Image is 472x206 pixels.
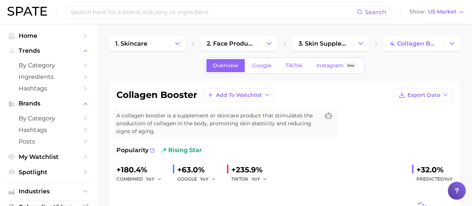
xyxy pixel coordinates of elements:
span: Brands [19,100,78,107]
div: +32.0% [416,164,453,176]
button: ShowUS Market [407,7,466,17]
a: Hashtags [6,83,91,94]
span: YoY [251,176,260,182]
a: 2. face products [200,36,261,51]
a: My Watchlist [6,151,91,163]
a: TikTok [279,59,309,72]
span: Show [409,10,426,14]
a: by Category [6,113,91,124]
button: Industries [6,186,91,197]
span: YoY [200,176,209,182]
div: +235.9% [231,164,272,176]
button: Change Category [169,36,185,51]
span: Trends [19,47,78,54]
span: Posts [19,138,78,145]
button: Change Category [353,36,369,51]
span: YoY [146,176,154,182]
h1: collagen booster [116,90,197,99]
span: A collagen booster is a supplement or skincare product that stimulates the production of collagen... [116,112,319,135]
div: +180.4% [116,164,167,176]
button: YoY [146,175,162,184]
span: Popularity [116,146,149,155]
span: Hashtags [19,85,78,92]
div: TIKTOK [231,175,272,184]
span: Hashtags [19,126,78,133]
span: YoY [444,176,453,182]
span: 3. skin supplements [298,40,346,47]
button: Export Data [394,89,453,101]
span: 1. skincare [115,40,147,47]
span: Instagram [316,62,344,69]
a: InstagramBeta [310,59,363,72]
a: Hashtags [6,124,91,136]
span: Ingredients [19,73,78,80]
img: SPATE [7,7,47,16]
a: 4. collagen booster [384,36,444,51]
a: Google [246,59,278,72]
a: 3. skin supplements [292,36,353,51]
img: rising star [161,147,167,153]
span: Add to Watchlist [216,92,262,98]
div: combined [116,175,167,184]
span: Export Data [407,92,440,98]
a: Spotlight [6,166,91,178]
span: Home [19,32,78,39]
a: Home [6,30,91,41]
button: Trends [6,45,91,56]
span: My Watchlist [19,153,78,160]
button: Change Category [444,36,460,51]
div: GOOGLE [177,175,221,184]
a: by Category [6,59,91,71]
button: YoY [251,175,268,184]
button: Change Category [261,36,277,51]
a: Ingredients [6,71,91,83]
span: by Category [19,62,78,69]
span: Spotlight [19,169,78,176]
span: Industries [19,188,78,195]
a: Posts [6,136,91,147]
span: by Category [19,115,78,122]
span: 4. collagen booster [390,40,438,47]
span: TikTok [285,62,303,69]
a: Overview [206,59,245,72]
a: 1. skincare [109,36,169,51]
div: +63.0% [177,164,221,176]
span: 2. face products [207,40,254,47]
span: Predicted [416,175,453,184]
span: Search [365,9,386,16]
span: Overview [213,62,238,69]
input: Search here for a brand, industry, or ingredient [70,6,357,18]
button: YoY [200,175,216,184]
span: Google [252,62,272,69]
button: Add to Watchlist [203,89,274,101]
button: Brands [6,98,91,109]
span: rising star [161,146,202,155]
span: Beta [347,62,354,69]
span: US Market [428,10,456,14]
